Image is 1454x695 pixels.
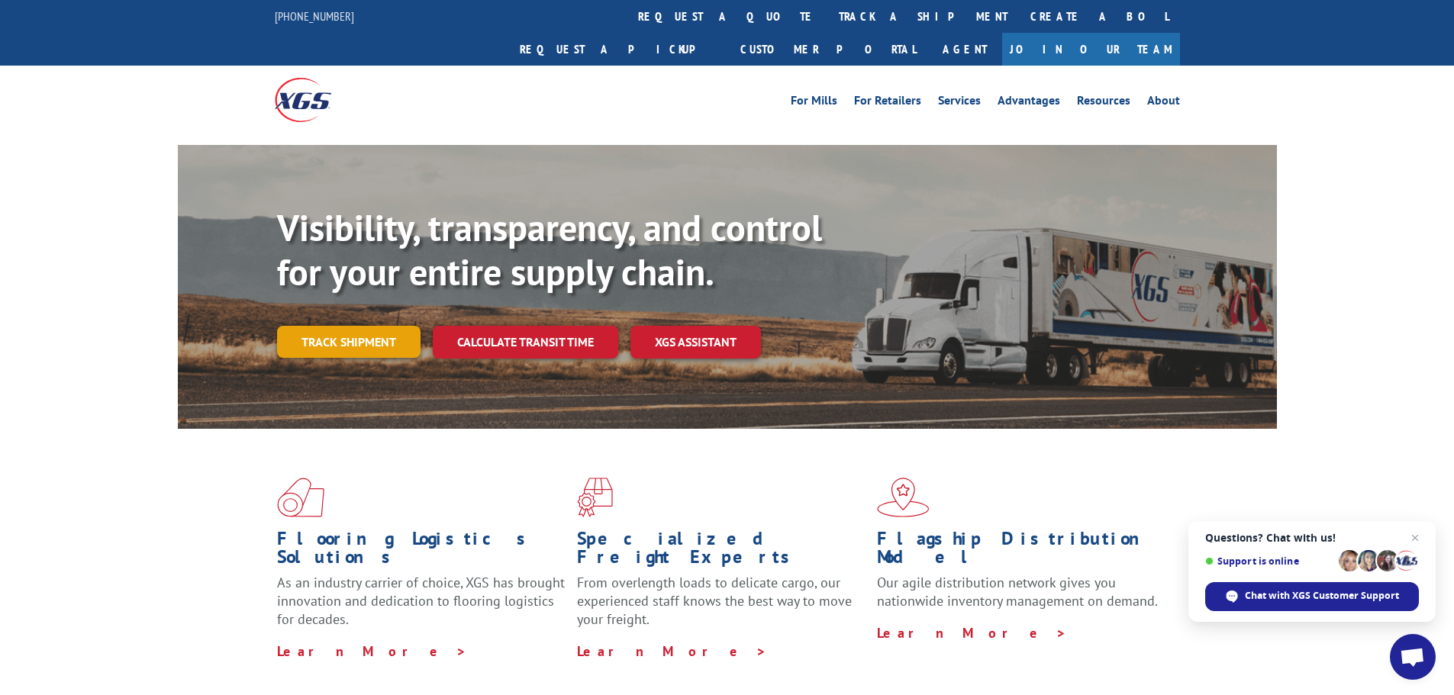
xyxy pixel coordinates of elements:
a: Request a pickup [508,33,729,66]
span: As an industry carrier of choice, XGS has brought innovation and dedication to flooring logistics... [277,574,565,628]
b: Visibility, transparency, and control for your entire supply chain. [277,204,822,295]
a: Learn More > [277,642,467,660]
a: Resources [1077,95,1130,111]
a: For Mills [791,95,837,111]
a: Calculate transit time [433,326,618,359]
p: From overlength loads to delicate cargo, our experienced staff knows the best way to move your fr... [577,574,866,642]
div: Chat with XGS Customer Support [1205,582,1419,611]
a: For Retailers [854,95,921,111]
a: Customer Portal [729,33,927,66]
a: Advantages [998,95,1060,111]
a: XGS ASSISTANT [630,326,761,359]
a: Learn More > [877,624,1067,642]
h1: Specialized Freight Experts [577,529,866,574]
a: Services [938,95,981,111]
img: xgs-icon-total-supply-chain-intelligence-red [277,478,324,517]
span: Chat with XGS Customer Support [1245,589,1399,603]
span: Close chat [1406,529,1424,547]
a: Learn More > [577,642,767,660]
span: Our agile distribution network gives you nationwide inventory management on demand. [877,574,1158,610]
h1: Flooring Logistics Solutions [277,529,566,574]
img: xgs-icon-flagship-distribution-model-red [877,478,930,517]
a: Join Our Team [1002,33,1180,66]
a: Track shipment [277,326,421,358]
a: About [1147,95,1180,111]
a: [PHONE_NUMBER] [275,8,354,24]
h1: Flagship Distribution Model [877,529,1165,574]
a: Agent [927,33,1002,66]
span: Support is online [1205,555,1333,567]
img: xgs-icon-focused-on-flooring-red [577,478,613,517]
span: Questions? Chat with us! [1205,532,1419,544]
div: Open chat [1390,634,1436,680]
